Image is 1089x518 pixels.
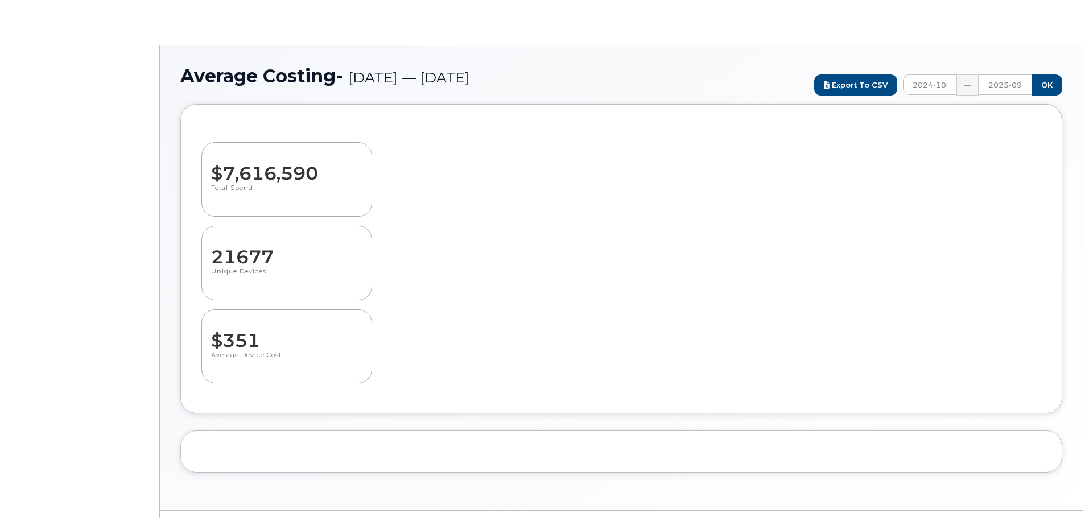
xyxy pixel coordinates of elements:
[956,74,979,96] div: —
[211,319,362,351] dd: $351
[211,184,361,204] p: Total Spend
[211,267,361,288] p: Unique Devices
[903,74,956,95] input: FROM
[814,74,897,96] a: Export to CSV
[979,74,1032,95] input: TO
[211,235,361,267] dd: 21677
[336,65,343,87] span: -
[1032,74,1062,96] input: OK
[211,351,362,371] p: Average Device Cost
[348,69,469,86] span: [DATE] — [DATE]
[180,66,469,86] span: Average Costing
[211,152,361,184] dd: $7,616,590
